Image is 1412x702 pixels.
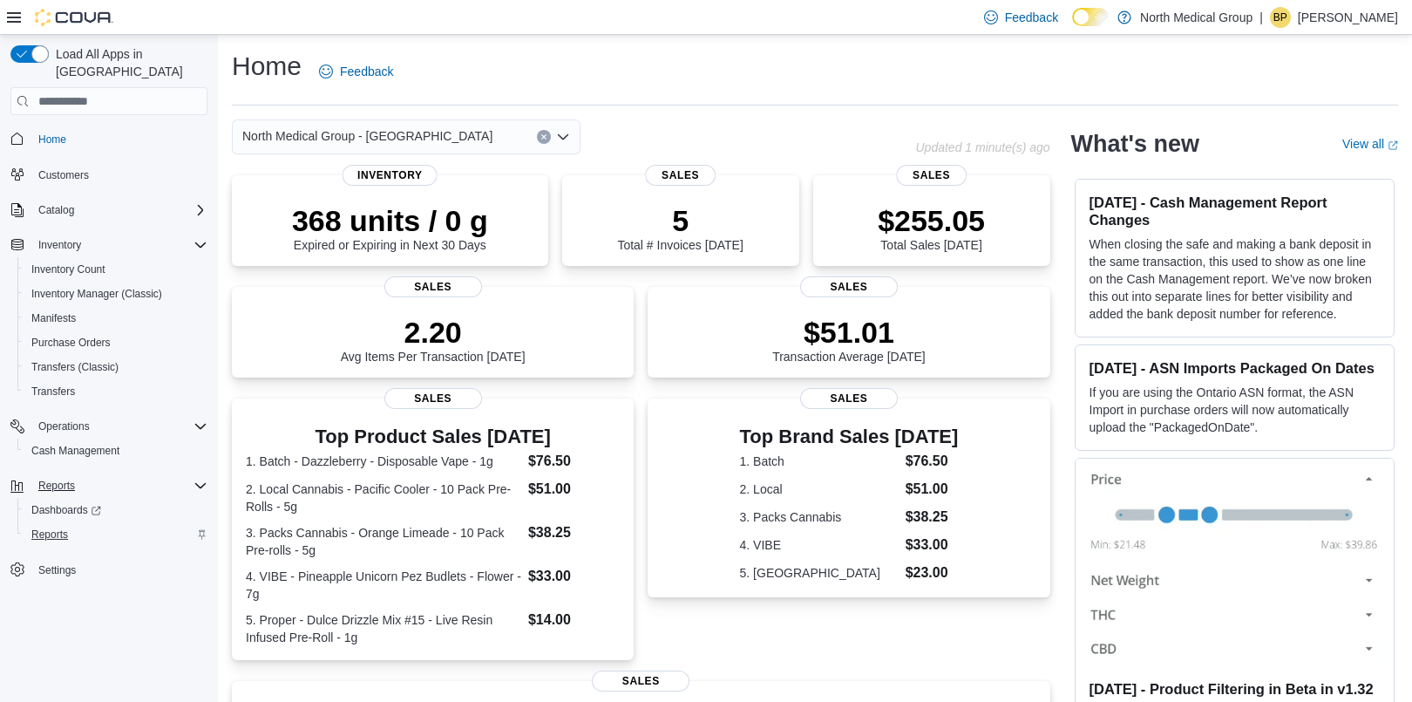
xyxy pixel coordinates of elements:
[31,129,73,150] a: Home
[31,528,68,542] span: Reports
[24,500,207,521] span: Dashboards
[24,259,112,280] a: Inventory Count
[38,479,75,493] span: Reports
[17,331,214,355] button: Purchase Orders
[1298,7,1398,28] p: [PERSON_NAME]
[1259,7,1263,28] p: |
[24,283,207,304] span: Inventory Manager (Classic)
[800,276,898,297] span: Sales
[24,381,82,402] a: Transfers
[528,522,620,543] dd: $38.25
[1090,194,1380,228] h3: [DATE] - Cash Management Report Changes
[242,126,492,147] span: North Medical Group - [GEOGRAPHIC_DATA]
[528,451,620,472] dd: $76.50
[31,360,119,374] span: Transfers (Classic)
[246,568,521,603] dt: 4. VIBE - Pineapple Unicorn Pez Budlets - Flower - 7g
[24,283,169,304] a: Inventory Manager (Classic)
[31,559,207,581] span: Settings
[38,168,89,182] span: Customers
[384,388,482,409] span: Sales
[17,439,214,463] button: Cash Management
[292,203,488,238] p: 368 units / 0 g
[24,308,207,329] span: Manifests
[38,238,81,252] span: Inventory
[49,45,207,80] span: Load All Apps in [GEOGRAPHIC_DATA]
[24,440,126,461] a: Cash Management
[38,419,90,433] span: Operations
[246,524,521,559] dt: 3. Packs Cannabis - Orange Limeade - 10 Pack Pre-rolls - 5g
[906,451,959,472] dd: $76.50
[246,611,521,646] dt: 5. Proper - Dulce Drizzle Mix #15 - Live Resin Infused Pre-Roll - 1g
[528,566,620,587] dd: $33.00
[772,315,926,350] p: $51.01
[740,508,899,526] dt: 3. Packs Cannabis
[31,235,88,256] button: Inventory
[17,257,214,282] button: Inventory Count
[31,262,105,276] span: Inventory Count
[3,474,214,498] button: Reports
[1005,9,1058,26] span: Feedback
[31,444,119,458] span: Cash Management
[878,203,985,238] p: $255.05
[528,610,620,630] dd: $14.00
[246,426,620,447] h3: Top Product Sales [DATE]
[915,140,1049,154] p: Updated 1 minute(s) ago
[1273,7,1287,28] span: BP
[906,507,959,528] dd: $38.25
[3,162,214,187] button: Customers
[1342,137,1398,151] a: View allExternal link
[740,426,959,447] h3: Top Brand Sales [DATE]
[878,203,985,252] div: Total Sales [DATE]
[24,357,126,378] a: Transfers (Classic)
[232,49,302,84] h1: Home
[3,126,214,151] button: Home
[340,63,393,80] span: Feedback
[343,165,438,186] span: Inventory
[31,165,96,186] a: Customers
[38,133,66,147] span: Home
[1388,140,1398,151] svg: External link
[24,381,207,402] span: Transfers
[31,287,162,301] span: Inventory Manager (Classic)
[906,562,959,583] dd: $23.00
[24,332,118,353] a: Purchase Orders
[24,357,207,378] span: Transfers (Classic)
[537,130,551,144] button: Clear input
[1090,235,1380,323] p: When closing the safe and making a bank deposit in the same transaction, this used to show as one...
[1090,680,1380,698] h3: [DATE] - Product Filtering in Beta in v1.32
[1090,359,1380,377] h3: [DATE] - ASN Imports Packaged On Dates
[740,453,899,470] dt: 1. Batch
[31,127,207,149] span: Home
[740,480,899,498] dt: 2. Local
[17,498,214,522] a: Dashboards
[31,416,207,437] span: Operations
[31,503,101,517] span: Dashboards
[31,235,207,256] span: Inventory
[31,200,207,221] span: Catalog
[31,416,97,437] button: Operations
[246,453,521,470] dt: 1. Batch - Dazzleberry - Disposable Vape - 1g
[645,165,716,186] span: Sales
[740,536,899,554] dt: 4. VIBE
[341,315,526,364] div: Avg Items Per Transaction [DATE]
[24,500,108,521] a: Dashboards
[31,200,81,221] button: Catalog
[17,522,214,547] button: Reports
[17,379,214,404] button: Transfers
[17,282,214,306] button: Inventory Manager (Classic)
[740,564,899,582] dt: 5. [GEOGRAPHIC_DATA]
[1072,26,1073,27] span: Dark Mode
[31,164,207,186] span: Customers
[896,165,967,186] span: Sales
[617,203,743,238] p: 5
[906,479,959,500] dd: $51.00
[3,557,214,583] button: Settings
[312,54,400,89] a: Feedback
[772,315,926,364] div: Transaction Average [DATE]
[617,203,743,252] div: Total # Invoices [DATE]
[3,414,214,439] button: Operations
[17,355,214,379] button: Transfers (Classic)
[906,535,959,555] dd: $33.00
[1090,384,1380,436] p: If you are using the Ontario ASN format, the ASN Import in purchase orders will now automatically...
[38,563,76,577] span: Settings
